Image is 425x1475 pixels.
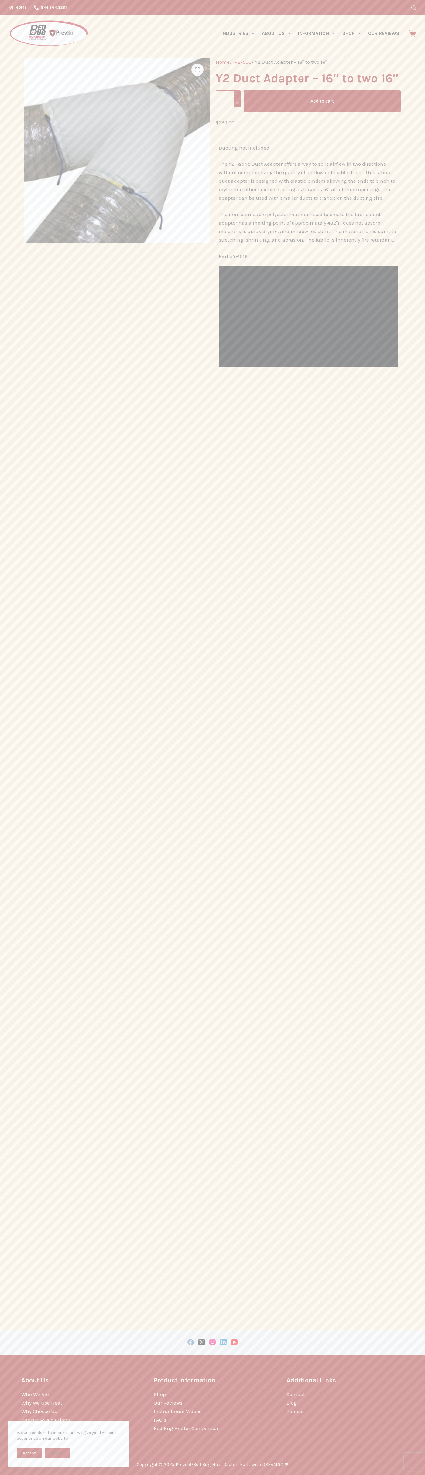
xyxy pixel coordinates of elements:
bdi: 239.00 [216,119,235,125]
iframe: Fabric Duct Adapters for Bed Bug Heat Treatment [219,266,398,367]
button: Search [411,5,416,10]
input: Product quantity [216,90,241,107]
img: Prevsol/Bed Bug Heat Doctor [9,20,89,47]
a: TPE-500 [232,59,252,65]
p: Part #Y-1616 [219,252,398,260]
h3: Additional Links [286,1376,404,1385]
a: YouTube [231,1339,238,1345]
a: Built with DREAMGO ❤ [240,1462,289,1467]
a: Partner Associations [21,1417,70,1423]
button: Add to cart [244,90,401,112]
a: X (Twitter) [198,1339,205,1345]
a: FAQ’s [154,1417,166,1423]
h1: Y2 Duct Adapter – 16″ to two 16″ [216,72,401,84]
a: Why We Use Heat [21,1400,62,1406]
a: About Us [258,15,294,52]
a: Blog [286,1400,297,1406]
img: Fabric duct adapter that connects one to two ducts in a Y [24,58,210,243]
a: Information [294,15,339,52]
h3: About Us [21,1376,139,1385]
p: The non-permeable polyester material used to create the fabric duct adapter has a melting point o... [219,210,398,244]
p: The Y2 Fabric Duct Adapter offers a way to split airflow in two directions without compromising t... [219,160,398,202]
a: View full-screen image gallery [191,64,204,76]
a: Policies [286,1408,305,1414]
a: Our Reviews [364,15,403,52]
button: Accept [17,1448,42,1458]
span: $ [216,119,219,125]
p: Ducting not included. [219,144,398,152]
a: Our Reviews [154,1400,182,1406]
a: Instagram [209,1339,216,1345]
p: Copyright © 2025 Prevsol/Bed Bug Heat Doctor | [137,1462,289,1468]
a: Facebook [187,1339,194,1345]
nav: Primary [218,15,403,52]
a: Who We Are [21,1391,49,1397]
a: Industries [218,15,258,52]
a: Shop [154,1391,166,1397]
nav: Breadcrumb [216,58,401,66]
a: Contact [286,1391,305,1397]
a: LinkedIn [220,1339,227,1345]
button: Decline [45,1448,70,1458]
h3: Product Information [154,1376,271,1385]
div: We use cookies to ensure that we give you the best experience on our website. [17,1430,120,1442]
a: Shop [339,15,364,52]
a: Bed Bug Heater Comparison [154,1425,220,1431]
a: Home [216,59,230,65]
a: Why Choose Us [21,1408,57,1414]
a: Instructional Videos [154,1408,201,1414]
